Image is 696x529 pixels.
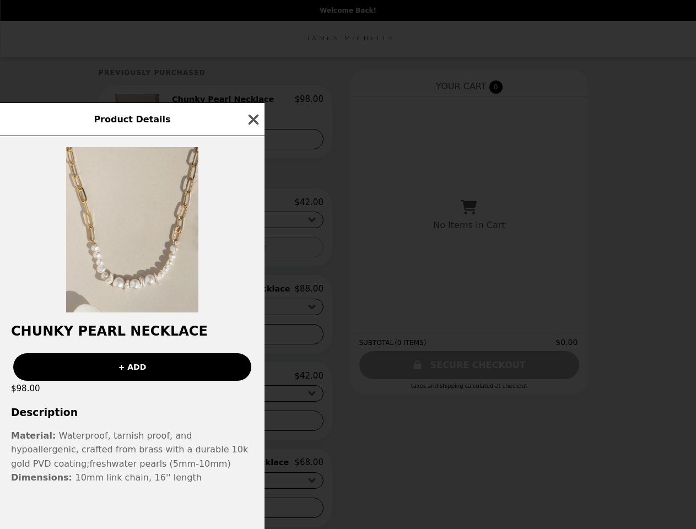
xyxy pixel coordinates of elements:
[11,472,75,483] strong: Dimensions:
[166,472,202,483] span: '' length
[66,147,198,312] img: Gold / 16"
[94,114,170,125] span: Product Details
[11,429,253,485] p: Waterproof, tarnish proof, and hypoallergenic, crafted from brass with a durable 10k gold PVD coa...
[13,353,251,381] button: + ADD
[89,458,230,469] span: freshwater pearls (5mm-10mm)
[11,430,59,441] strong: Material:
